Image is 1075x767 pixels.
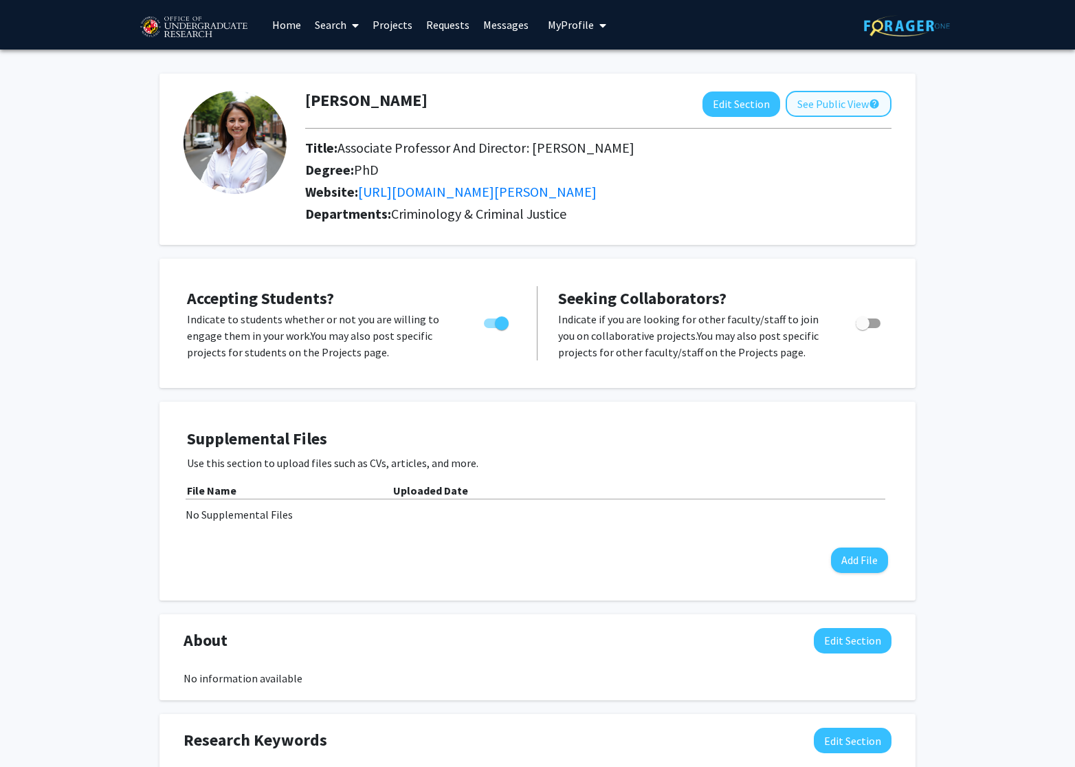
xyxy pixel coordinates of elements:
[305,184,891,200] h2: Website:
[184,91,287,194] img: Profile Picture
[305,91,428,111] h1: [PERSON_NAME]
[184,728,327,753] span: Research Keywords
[187,288,334,309] span: Accepting Students?
[358,183,597,200] a: Opens in a new tab
[391,205,566,222] span: Criminology & Criminal Justice
[366,1,419,49] a: Projects
[869,96,880,112] mat-icon: help
[476,1,535,49] a: Messages
[831,548,888,573] button: Add File
[135,10,252,45] img: University of Maryland Logo
[187,311,458,360] p: Indicate to students whether or not you are willing to engage them in your work. You may also pos...
[295,206,902,222] h2: Departments:
[308,1,366,49] a: Search
[184,670,891,687] div: No information available
[419,1,476,49] a: Requests
[354,161,379,178] span: PhD
[187,455,888,471] p: Use this section to upload files such as CVs, articles, and more.
[187,484,236,497] b: File Name
[305,140,891,156] h2: Title:
[814,628,891,653] button: Edit About
[187,429,888,449] h4: Supplemental Files
[10,705,58,757] iframe: Chat
[558,288,727,309] span: Seeking Collaborators?
[864,15,950,36] img: ForagerOne Logo
[184,628,228,653] span: About
[337,139,634,156] span: Associate Professor And Director: [PERSON_NAME]
[186,506,889,523] div: No Supplemental Files
[548,18,594,32] span: My Profile
[478,311,516,332] div: Toggle
[558,311,830,360] p: Indicate if you are looking for other faculty/staff to join you on collaborative projects. You ma...
[265,1,308,49] a: Home
[702,91,780,117] button: Edit Section
[393,484,468,497] b: Uploaded Date
[786,91,891,117] button: See Public View
[850,311,888,332] div: Toggle
[814,728,891,753] button: Edit Research Keywords
[305,162,891,178] h2: Degree:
